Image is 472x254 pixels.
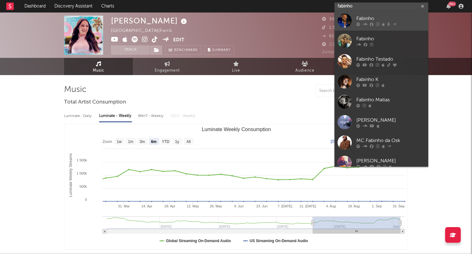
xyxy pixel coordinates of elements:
text: US Streaming On-Demand Audio [250,239,308,243]
text: 28. Apr [164,204,175,208]
div: Fabinho K [356,76,425,84]
text: Luminate Weekly Streams [68,153,73,197]
span: Total Artist Consumption [64,99,126,106]
div: [PERSON_NAME] [356,117,425,124]
text: 4. Aug [326,204,336,208]
text: 21. [DATE] [299,204,316,208]
text: 1 000k [77,171,87,175]
div: BMAT - Weekly [138,111,165,121]
div: Fabinho [356,35,425,43]
text: 1w [117,140,122,144]
span: 1,900,000 [322,26,351,30]
span: Jump Score: 73.8 [322,50,359,54]
button: Track [111,45,150,55]
a: [PERSON_NAME] [334,112,428,132]
div: Luminate - Weekly [99,111,132,121]
text: 15. Sep [393,204,404,208]
text: Zoom [103,140,112,144]
span: Summary [212,48,231,52]
text: 14. Apr [141,204,152,208]
text: 12. May [187,204,199,208]
text: 1 500k [77,158,87,162]
div: MC Fabinho da Osk [356,137,425,145]
text: 23. Jun [256,204,268,208]
text: All [186,140,190,144]
span: Benchmark [174,47,198,54]
button: Summary [204,45,234,55]
text: 0 [85,198,87,201]
span: Music [93,67,104,74]
text: Luminate Weekly Consumption [202,127,271,132]
div: Luminate - Daily [64,111,93,121]
text: 6m [151,140,156,144]
span: 341,940 [322,17,346,21]
div: [PERSON_NAME] [356,157,425,165]
div: [PERSON_NAME] [111,16,188,26]
text: 31. Mar [118,204,130,208]
input: Search for artists [334,3,428,10]
a: Live [202,58,270,75]
a: Fabinho [334,31,428,51]
a: [PERSON_NAME] [334,153,428,173]
a: Fabinho Matias [334,92,428,112]
div: Fabinho [356,15,425,23]
div: 99 + [448,2,456,6]
text: [DATE] [331,139,343,144]
text: Global Streaming On-Demand Audio [166,239,231,243]
span: Audience [295,67,314,74]
input: Search by song name or URL [316,89,382,94]
div: [GEOGRAPHIC_DATA] | Forró [111,27,179,35]
span: 616 [322,34,337,38]
text: 9. Jun [234,204,244,208]
a: Music [64,58,133,75]
a: Audience [270,58,339,75]
div: Fabinho Matias [356,96,425,104]
text: 1m [128,140,133,144]
svg: Luminate Weekly Consumption [64,124,408,249]
text: 1y [175,140,179,144]
a: Benchmark [165,45,201,55]
text: 18. Aug [348,204,359,208]
a: Fabinho Testado [334,51,428,71]
text: 3m [140,140,145,144]
a: Fabinho [334,10,428,31]
text: Sep '… [393,225,404,228]
text: 7. [DATE] [278,204,292,208]
button: Edit [173,36,184,44]
text: 26. May [210,204,222,208]
span: Engagement [155,67,180,74]
div: Fabinho Testado [356,56,425,63]
span: Live [232,67,240,74]
a: Fabinho K [334,71,428,92]
text: YTD [162,140,169,144]
text: 1. Sep [372,204,382,208]
a: Engagement [133,58,202,75]
span: 2,859,329 Monthly Listeners [322,43,388,47]
button: 99+ [446,4,451,9]
text: 500k [79,185,87,188]
a: MC Fabinho da Osk [334,132,428,153]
